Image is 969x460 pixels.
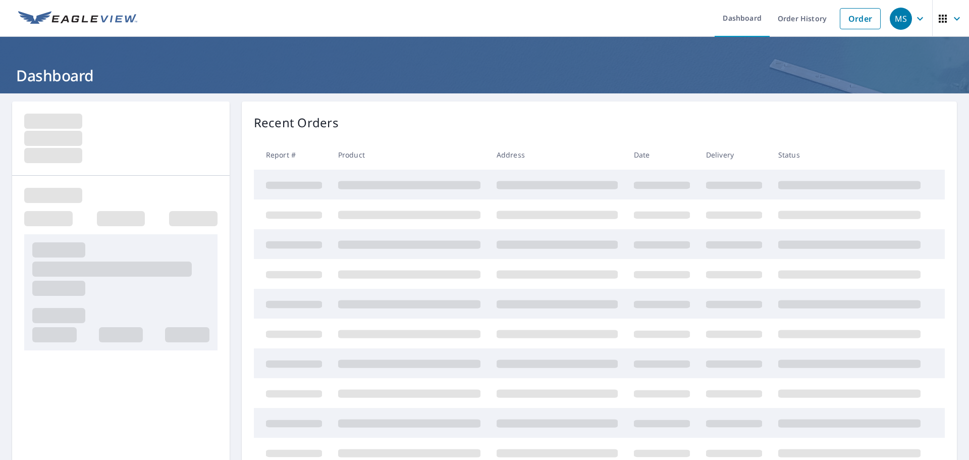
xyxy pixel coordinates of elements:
[698,140,770,170] th: Delivery
[626,140,698,170] th: Date
[254,140,330,170] th: Report #
[330,140,489,170] th: Product
[840,8,881,29] a: Order
[489,140,626,170] th: Address
[770,140,929,170] th: Status
[18,11,137,26] img: EV Logo
[254,114,339,132] p: Recent Orders
[890,8,912,30] div: MS
[12,65,957,86] h1: Dashboard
